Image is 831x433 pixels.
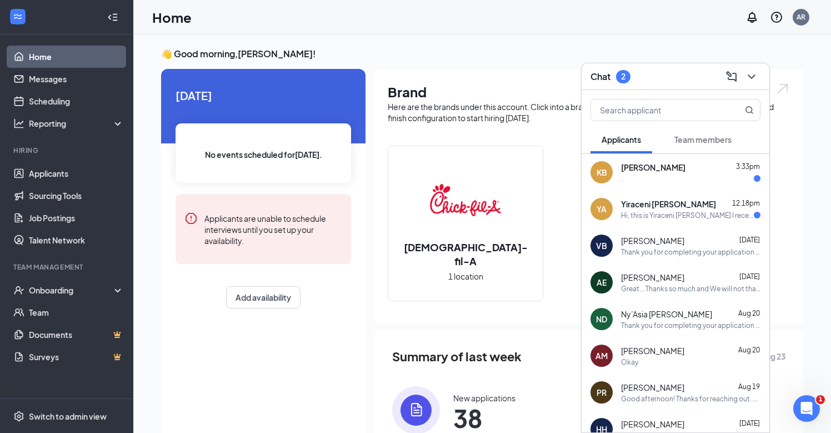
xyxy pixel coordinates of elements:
a: Home [29,46,124,68]
div: ND [596,313,607,325]
span: [DATE] [739,272,760,281]
iframe: Intercom live chat [793,395,820,422]
span: 1 [816,395,825,404]
svg: QuestionInfo [770,11,783,24]
span: [DATE] [739,236,760,244]
span: 3:33pm [736,162,760,171]
div: AR [797,12,805,22]
h3: 👋 Good morning, [PERSON_NAME] ! [161,48,803,60]
svg: MagnifyingGlass [745,106,754,115]
img: Chick-fil-A [430,165,501,236]
h3: Chat [590,71,610,83]
div: KB [597,167,607,178]
span: [PERSON_NAME] [621,272,684,283]
input: Search applicant [591,99,723,121]
a: Applicants [29,162,124,185]
span: [PERSON_NAME] [621,382,684,393]
svg: UserCheck [13,285,24,296]
svg: ComposeMessage [725,70,738,83]
div: Okay [621,357,638,367]
svg: WorkstreamLogo [12,11,23,22]
span: No events scheduled for [DATE] . [205,148,322,161]
button: ComposeMessage [723,68,740,86]
h1: Brand [388,82,790,101]
svg: Analysis [13,118,24,129]
span: 1 location [448,270,483,282]
div: Here are the brands under this account. Click into a brand to see your locations, managers, job p... [388,101,790,123]
div: YA [597,203,607,215]
button: ChevronDown [743,68,760,86]
span: [DATE] [176,87,351,104]
div: . [621,174,623,183]
div: Applicants are unable to schedule interviews until you set up your availability. [204,212,342,246]
div: Thank you for completing your application for the Back of House Team Member position. We will rev... [621,247,760,257]
svg: ChevronDown [745,70,758,83]
span: 12:18pm [732,199,760,207]
span: Aug 20 [738,309,760,317]
div: Good afternoon! Thanks for reaching out. We did receive your application [DATE]. We will reach ou... [621,394,760,404]
div: Switch to admin view [29,411,107,422]
svg: Settings [13,411,24,422]
div: PR [597,387,607,398]
div: Team Management [13,262,122,272]
div: Hi, this is Yiraceni [PERSON_NAME] I recently submitted an application for a position at [DEMOGRA... [621,211,754,220]
div: Hiring [13,146,122,155]
div: 2 [621,72,625,81]
span: Ny’Asia [PERSON_NAME] [621,308,712,320]
div: AE [597,277,607,288]
div: VB [596,240,607,251]
svg: Error [184,212,198,225]
a: Messages [29,68,124,90]
div: New applications [453,392,515,404]
div: Onboarding [29,285,114,296]
span: [PERSON_NAME] [621,235,684,246]
div: AM [595,350,608,361]
h2: [DEMOGRAPHIC_DATA]-fil-A [388,240,543,268]
button: Add availability [226,286,301,308]
span: Aug 19 [738,382,760,391]
a: Talent Network [29,229,124,251]
span: Summary of last week [392,347,522,366]
span: [PERSON_NAME] [621,419,684,430]
div: Great... Thanks so much and We will not that on your application! We will reach out when we have ... [621,284,760,293]
h1: Home [152,8,192,27]
a: Scheduling [29,90,124,112]
span: 38 [453,408,515,428]
svg: Notifications [745,11,759,24]
a: Sourcing Tools [29,185,124,207]
img: open.6027fd2a22e1237b5b06.svg [775,82,790,95]
div: Thank you for completing your application for the Front of House Team Member position. We will re... [621,321,760,330]
span: Team members [674,135,732,145]
a: DocumentsCrown [29,323,124,346]
span: Aug 20 [738,346,760,354]
span: Yiraceni [PERSON_NAME] [621,198,716,210]
a: Job Postings [29,207,124,229]
span: Applicants [602,135,641,145]
a: Team [29,301,124,323]
div: Reporting [29,118,124,129]
span: [PERSON_NAME] [621,345,684,356]
span: [DATE] [739,419,760,427]
span: [PERSON_NAME] [621,162,685,173]
svg: Collapse [107,12,118,23]
a: SurveysCrown [29,346,124,368]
